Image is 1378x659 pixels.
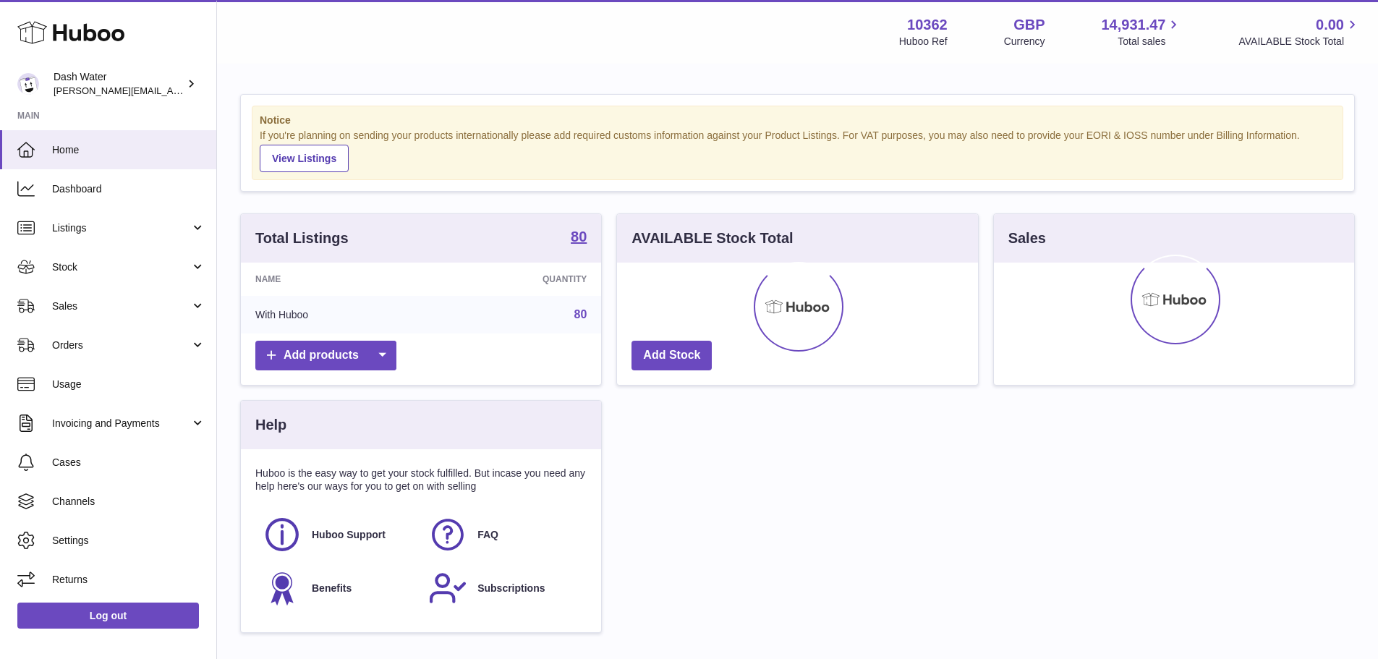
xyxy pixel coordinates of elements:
a: Huboo Support [263,515,414,554]
a: 14,931.47 Total sales [1101,15,1182,48]
div: Currency [1004,35,1045,48]
div: Dash Water [54,70,184,98]
div: If you're planning on sending your products internationally please add required customs informati... [260,129,1335,172]
span: Settings [52,534,205,548]
span: Invoicing and Payments [52,417,190,430]
span: AVAILABLE Stock Total [1238,35,1361,48]
span: Huboo Support [312,528,386,542]
span: Cases [52,456,205,469]
a: Log out [17,603,199,629]
span: [PERSON_NAME][EMAIL_ADDRESS][DOMAIN_NAME] [54,85,290,96]
a: FAQ [428,515,579,554]
th: Name [241,263,431,296]
span: Usage [52,378,205,391]
strong: 80 [571,229,587,244]
a: Add products [255,341,396,370]
span: 14,931.47 [1101,15,1165,35]
h3: Help [255,415,286,435]
div: Huboo Ref [899,35,948,48]
span: Returns [52,573,205,587]
span: Home [52,143,205,157]
img: james@dash-water.com [17,73,39,95]
span: Total sales [1118,35,1182,48]
span: FAQ [477,528,498,542]
a: 80 [571,229,587,247]
a: View Listings [260,145,349,172]
span: Benefits [312,582,352,595]
span: 0.00 [1316,15,1344,35]
a: Add Stock [631,341,712,370]
span: Dashboard [52,182,205,196]
h3: Total Listings [255,229,349,248]
th: Quantity [431,263,601,296]
a: Subscriptions [428,569,579,608]
strong: Notice [260,114,1335,127]
span: Sales [52,299,190,313]
a: Benefits [263,569,414,608]
span: Stock [52,260,190,274]
span: Subscriptions [477,582,545,595]
strong: 10362 [907,15,948,35]
p: Huboo is the easy way to get your stock fulfilled. But incase you need any help here's our ways f... [255,467,587,494]
a: 0.00 AVAILABLE Stock Total [1238,15,1361,48]
a: 80 [574,308,587,320]
span: Channels [52,495,205,509]
h3: AVAILABLE Stock Total [631,229,793,248]
td: With Huboo [241,296,431,333]
h3: Sales [1008,229,1046,248]
span: Orders [52,339,190,352]
span: Listings [52,221,190,235]
strong: GBP [1013,15,1045,35]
